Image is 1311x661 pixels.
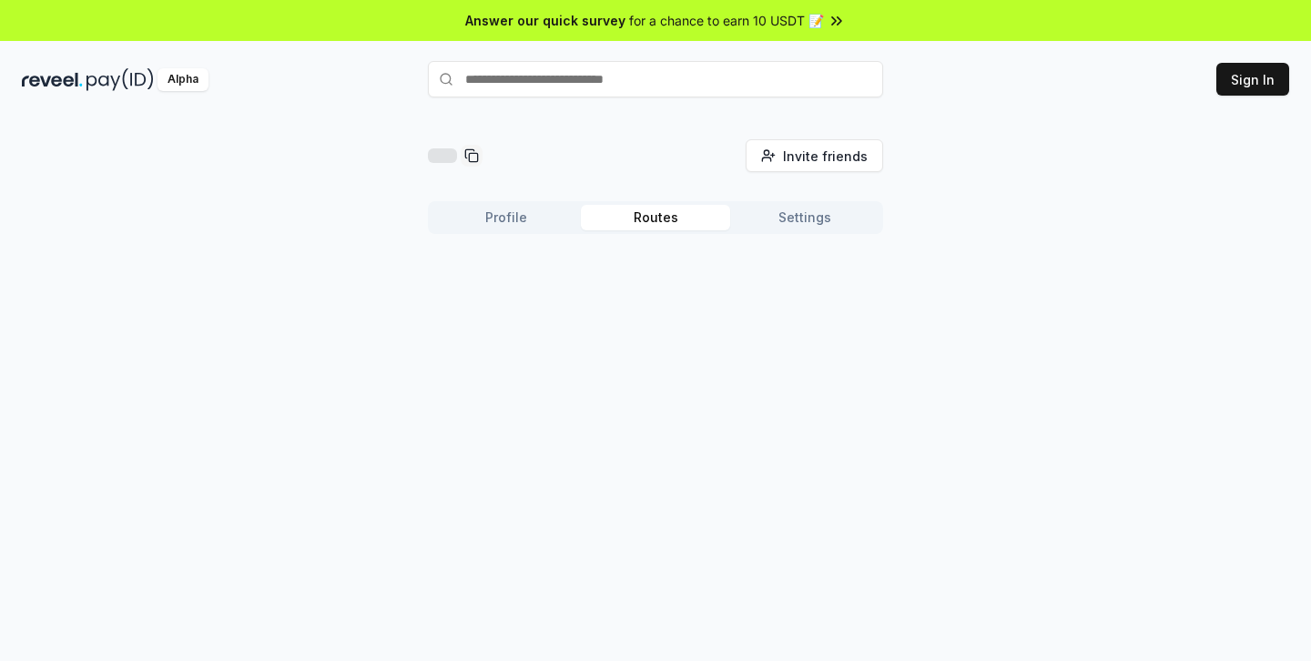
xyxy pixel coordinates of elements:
[86,68,154,91] img: pay_id
[1216,63,1289,96] button: Sign In
[22,68,83,91] img: reveel_dark
[432,205,581,230] button: Profile
[629,11,824,30] span: for a chance to earn 10 USDT 📝
[158,68,208,91] div: Alpha
[465,11,625,30] span: Answer our quick survey
[783,147,868,166] span: Invite friends
[581,205,730,230] button: Routes
[730,205,879,230] button: Settings
[746,139,883,172] button: Invite friends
